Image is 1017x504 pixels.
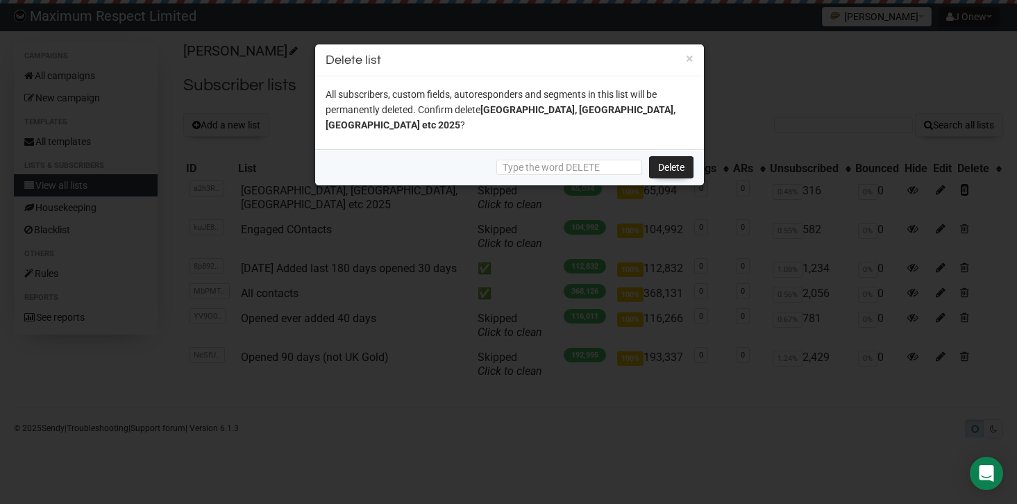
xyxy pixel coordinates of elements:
div: Open Intercom Messenger [970,457,1003,490]
input: Type the word DELETE [496,160,642,175]
button: × [686,52,694,65]
h3: Delete list [326,51,694,69]
p: All subscribers, custom fields, autoresponders and segments in this list will be permanently dele... [326,87,694,133]
a: Delete [649,156,694,178]
span: [GEOGRAPHIC_DATA], [GEOGRAPHIC_DATA], [GEOGRAPHIC_DATA] etc 2025 [326,104,675,131]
